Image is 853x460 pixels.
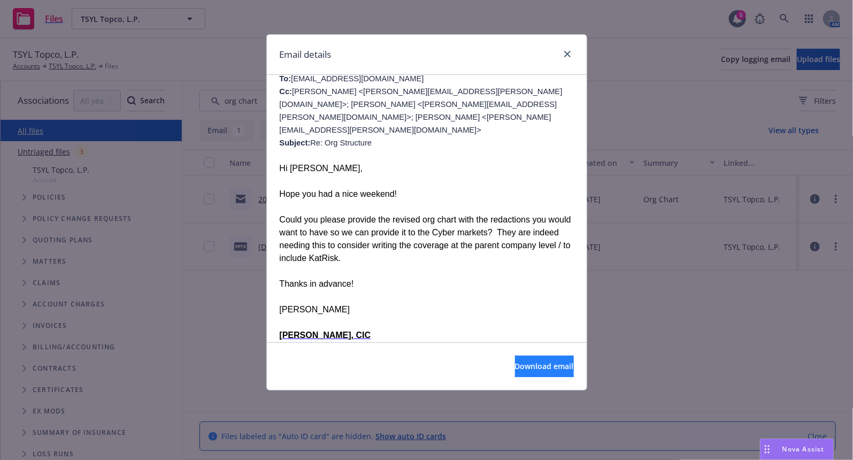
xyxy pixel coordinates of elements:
[280,305,350,314] span: [PERSON_NAME]
[280,139,311,147] b: Subject:
[280,164,363,173] span: Hi [PERSON_NAME],
[760,439,774,459] div: Drag to move
[280,87,293,96] b: Cc:
[782,444,825,454] span: Nova Assist
[280,215,571,263] span: Could you please provide the revised org chart with the redactions you would want to have so we c...
[515,356,574,377] button: Download email
[280,279,354,288] span: Thanks in advance!
[280,48,332,62] h1: Email details
[561,48,574,60] a: close
[515,361,574,371] span: Download email
[760,439,834,460] button: Nova Assist
[280,36,563,147] span: [PERSON_NAME] <[PERSON_NAME][EMAIL_ADDRESS][DOMAIN_NAME]> [DATE] 9:14 AM [EMAIL_ADDRESS][DOMAIN_N...
[280,74,291,83] b: To:
[280,189,397,198] span: Hope you had a nice weekend!
[280,331,371,340] a: [PERSON_NAME], CIC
